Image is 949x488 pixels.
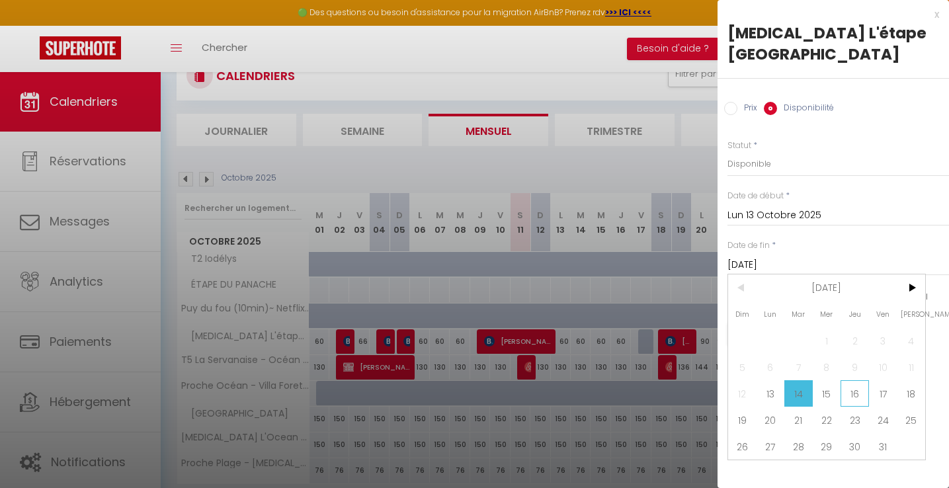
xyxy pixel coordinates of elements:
span: 20 [757,407,785,433]
span: 16 [841,380,869,407]
span: 29 [813,433,841,460]
span: 6 [757,354,785,380]
span: 18 [897,380,925,407]
span: 10 [869,354,897,380]
span: 19 [728,407,757,433]
label: Date de début [727,190,784,202]
label: Prix [737,102,757,116]
span: 14 [784,380,813,407]
span: Ven [869,301,897,327]
span: 12 [728,380,757,407]
span: 23 [841,407,869,433]
span: [DATE] [757,274,897,301]
span: 15 [813,380,841,407]
span: 11 [897,354,925,380]
span: 17 [869,380,897,407]
label: Statut [727,140,751,152]
span: Mar [784,301,813,327]
span: Mer [813,301,841,327]
span: 3 [869,327,897,354]
span: < [728,274,757,301]
span: Lun [757,301,785,327]
span: 9 [841,354,869,380]
label: Date de fin [727,239,770,252]
span: [PERSON_NAME] [897,301,925,327]
span: 13 [757,380,785,407]
span: 2 [841,327,869,354]
label: Disponibilité [777,102,834,116]
span: 21 [784,407,813,433]
div: x [718,7,939,22]
span: 26 [728,433,757,460]
span: 25 [897,407,925,433]
span: 31 [869,433,897,460]
span: 7 [784,354,813,380]
div: [MEDICAL_DATA] L'étape [GEOGRAPHIC_DATA] [727,22,939,65]
span: 8 [813,354,841,380]
span: 27 [757,433,785,460]
span: 22 [813,407,841,433]
span: 30 [841,433,869,460]
span: 28 [784,433,813,460]
span: > [897,274,925,301]
span: 5 [728,354,757,380]
span: 1 [813,327,841,354]
span: Jeu [841,301,869,327]
span: 24 [869,407,897,433]
span: Dim [728,301,757,327]
span: 4 [897,327,925,354]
